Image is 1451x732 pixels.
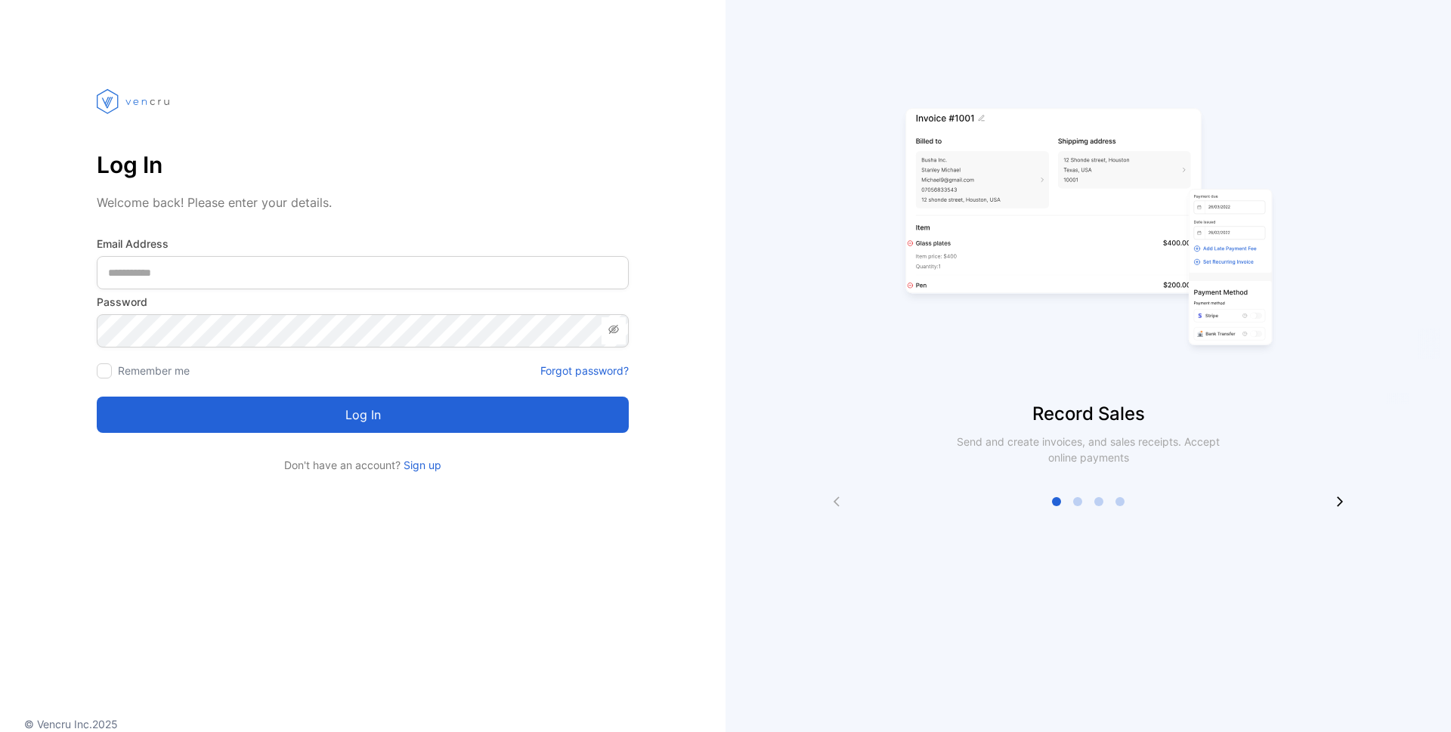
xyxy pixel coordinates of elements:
[118,364,190,377] label: Remember me
[97,193,629,212] p: Welcome back! Please enter your details.
[401,459,441,471] a: Sign up
[97,457,629,473] p: Don't have an account?
[97,147,629,183] p: Log In
[97,236,629,252] label: Email Address
[97,60,172,142] img: vencru logo
[97,294,629,310] label: Password
[540,363,629,378] a: Forgot password?
[725,400,1451,428] p: Record Sales
[899,60,1277,400] img: slider image
[97,397,629,433] button: Log in
[943,434,1233,465] p: Send and create invoices, and sales receipts. Accept online payments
